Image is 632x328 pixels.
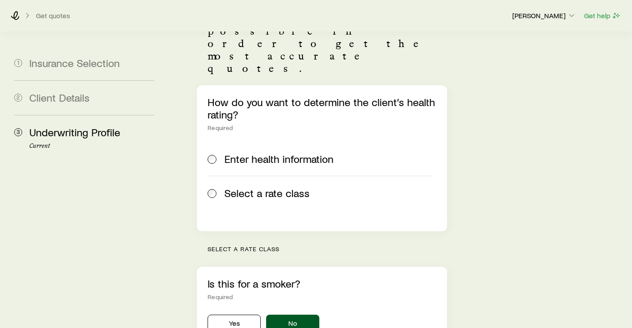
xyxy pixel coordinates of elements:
span: Enter health information [224,153,334,165]
p: [PERSON_NAME] [512,11,576,20]
span: Underwriting Profile [29,126,120,138]
p: Select a rate class [208,245,447,253]
button: Get help [584,11,621,21]
span: Insurance Selection [29,56,120,69]
button: Get quotes [35,12,71,20]
input: Enter health information [208,155,216,164]
p: Current [29,142,154,150]
span: Select a rate class [224,187,310,199]
input: Select a rate class [208,189,216,198]
span: Client Details [29,91,90,104]
div: Required [208,124,436,131]
p: How do you want to determine the client’s health rating? [208,96,436,121]
button: [PERSON_NAME] [512,11,577,21]
p: Is this for a smoker? [208,277,436,290]
div: Required [208,293,436,300]
span: 1 [14,59,22,67]
span: 2 [14,94,22,102]
span: 3 [14,128,22,136]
